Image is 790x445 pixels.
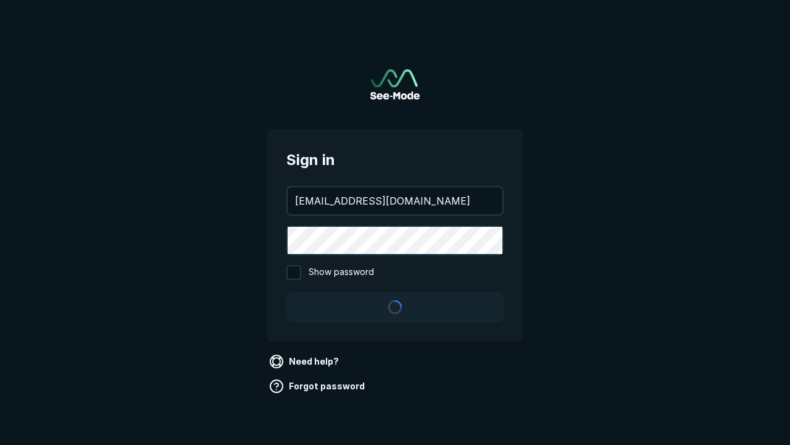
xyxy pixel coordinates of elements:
input: your@email.com [288,187,502,214]
span: Sign in [286,149,504,171]
img: See-Mode Logo [370,69,420,100]
a: Go to sign in [370,69,420,100]
a: Need help? [267,352,344,371]
span: Show password [309,265,374,280]
a: Forgot password [267,376,370,396]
